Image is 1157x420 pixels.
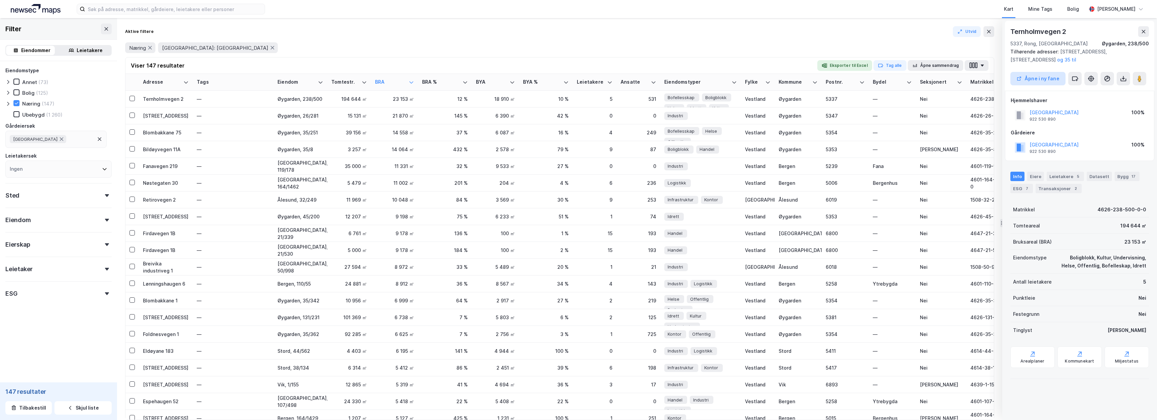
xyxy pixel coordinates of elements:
[873,95,912,102] div: —
[705,128,717,135] span: Helse
[745,280,771,287] div: Vestland
[422,230,468,237] div: 136 %
[5,152,37,160] div: Leietakersøk
[873,129,912,136] div: —
[331,129,367,136] div: 39 156 ㎡
[523,146,569,153] div: 79 %
[197,211,269,222] div: —
[422,196,468,203] div: 84 %
[745,230,771,237] div: Vestland
[277,280,323,287] div: Bergen, 110/55
[375,146,414,153] div: 14 064 ㎡
[779,163,818,170] div: Bergen
[1010,172,1024,181] div: Info
[779,146,818,153] div: Øygarden
[577,280,612,287] div: 4
[10,165,23,173] div: Ingen
[700,146,714,153] span: Handel
[5,24,22,34] div: Filter
[143,213,189,220] div: [STREET_ADDRESS]
[476,95,515,102] div: 18 910 ㎡
[523,112,569,119] div: 42 %
[22,90,35,96] div: Bolig
[664,79,729,85] div: Eiendomstyper
[476,79,507,85] div: BYA
[422,112,468,119] div: 145 %
[745,112,771,119] div: Vestland
[779,247,818,254] div: [GEOGRAPHIC_DATA]
[621,179,656,186] div: 236
[277,260,323,274] div: [GEOGRAPHIC_DATA], 50/998
[1047,172,1084,181] div: Leietakere
[143,260,189,274] div: Breivika industriveg 1
[920,129,962,136] div: Nei
[1013,206,1035,214] div: Matrikkel
[873,280,912,287] div: Ytrebygda
[668,247,682,254] span: Handel
[197,228,269,239] div: —
[422,79,460,85] div: BRA %
[745,146,771,153] div: Vestland
[1123,388,1157,420] iframe: Chat Widget
[13,136,58,142] span: [GEOGRAPHIC_DATA]
[197,262,269,272] div: —
[38,79,48,85] div: (73)
[77,46,103,54] div: Leietakere
[953,26,981,37] button: Utvid
[970,112,1016,119] div: 4626-26-281-0-0
[1072,185,1079,192] div: 2
[826,129,865,136] div: 5354
[476,230,515,237] div: 100 ㎡
[745,263,771,270] div: [GEOGRAPHIC_DATA]
[375,79,406,85] div: BRA
[908,60,964,71] button: Åpne sammendrag
[422,129,468,136] div: 37 %
[621,112,656,119] div: 0
[745,129,771,136] div: Vestland
[779,263,818,270] div: Ålesund
[668,213,679,220] span: Idrett
[422,179,468,186] div: 201 %
[668,230,682,237] span: Handel
[668,163,683,170] span: Industri
[331,196,367,203] div: 11 969 ㎡
[668,280,683,287] span: Industri
[920,146,962,153] div: [PERSON_NAME]
[577,247,612,254] div: 15
[577,79,604,85] div: Leietakere
[745,196,771,203] div: [GEOGRAPHIC_DATA]
[970,213,1016,220] div: 4626-45-200-0-0
[523,179,569,186] div: 4 %
[422,280,468,287] div: 36 %
[375,112,414,119] div: 21 870 ㎡
[779,213,818,220] div: Øygarden
[920,263,962,270] div: Nei
[1030,149,1056,154] div: 922 530 890
[1143,278,1146,286] div: 5
[375,213,414,220] div: 9 198 ㎡
[621,280,656,287] div: 143
[873,247,912,254] div: —
[873,79,904,85] div: Bydel
[422,213,468,220] div: 75 %
[197,161,269,172] div: —
[577,230,612,237] div: 15
[705,94,726,101] span: Boligblokk
[1102,40,1149,48] div: Øygarden, 238/500
[1036,184,1082,193] div: Transaksjoner
[331,230,367,237] div: 6 761 ㎡
[817,60,872,71] button: Eksporter til Excel
[745,163,771,170] div: Vestland
[970,263,1016,270] div: 1508-50-998-0-0
[143,280,189,287] div: Lønningshaugen 6
[277,129,323,136] div: Øygarden, 35/251
[873,196,912,203] div: —
[197,195,269,205] div: —
[920,213,962,220] div: Nei
[143,230,189,237] div: Firdavegen 1B
[125,29,154,34] div: Aktive filtere
[826,196,865,203] div: 6019
[197,144,269,155] div: —
[621,129,656,136] div: 249
[523,163,569,170] div: 27 %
